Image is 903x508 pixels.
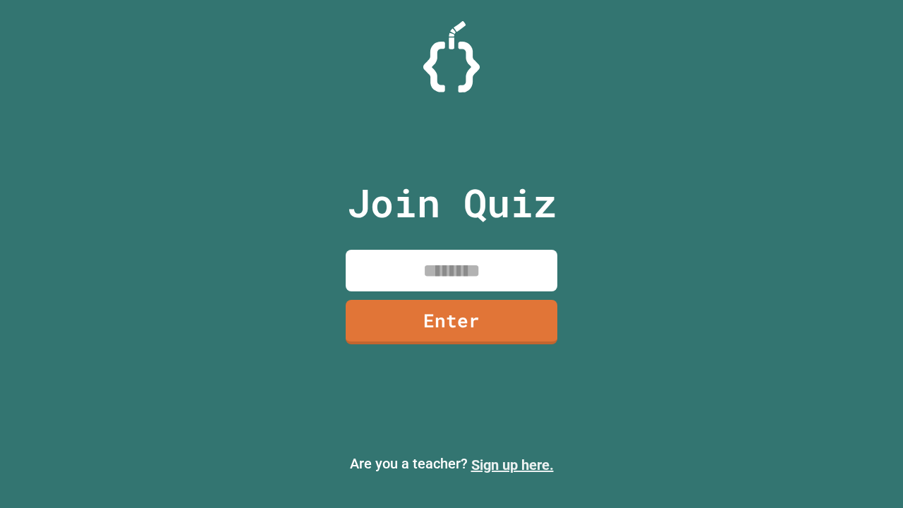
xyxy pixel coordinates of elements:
iframe: chat widget [786,390,889,450]
iframe: chat widget [844,452,889,494]
a: Sign up here. [471,456,554,473]
p: Are you a teacher? [11,453,892,476]
img: Logo.svg [423,21,480,92]
p: Join Quiz [347,174,557,232]
a: Enter [346,300,557,344]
